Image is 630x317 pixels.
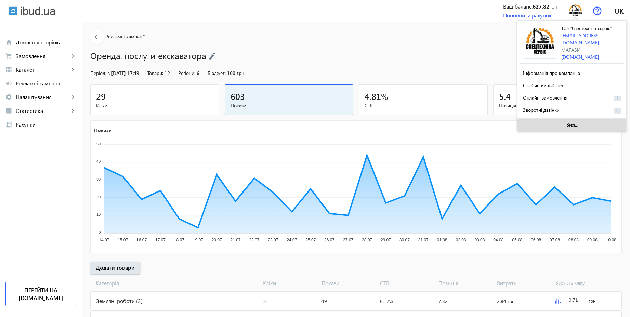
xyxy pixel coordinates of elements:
[99,230,101,234] tspan: 0
[343,238,353,242] tspan: 27.07
[503,12,552,19] a: Поповнити рахунок
[227,70,244,76] span: 100 грн
[208,70,226,76] span: Бюджет:
[474,238,485,242] tspan: 03.08
[69,94,76,101] mat-icon: keyboard_arrow_right
[589,298,596,304] span: грн
[497,298,515,304] span: 2.84 грн
[606,238,616,242] tspan: 10.08
[231,102,348,109] span: Покази
[531,238,541,242] tspan: 06.08
[178,70,195,76] span: Регіони:
[380,298,393,304] span: 6.12%
[436,279,494,287] span: Позиція
[553,279,611,287] span: Вартість кліку
[136,238,147,242] tspan: 16.07
[568,3,583,18] img: 5e4936286061c7719-%D0%9B%D0%BE%D0%B3%D0%BE%D1%82%D0%B8%D0%BF_%D0%B4%D0%BB%D1%8F_%D1%96%D0%BD%D1%8...
[533,3,549,10] b: 627.82
[16,39,76,46] span: Домашня сторінка
[438,298,448,304] span: 7.82
[16,53,69,60] span: Замовлення
[21,6,55,15] img: ibud_text.svg
[5,66,12,73] mat-icon: grid_view
[197,70,199,76] span: 6
[5,107,12,114] mat-icon: analytics
[96,177,101,181] tspan: 30
[568,238,579,242] tspan: 08.08
[16,80,76,87] span: Рекламні кампанії
[614,96,621,101] span: 2
[249,238,260,242] tspan: 22.07
[260,279,319,287] span: Кліки
[16,107,69,114] span: Статистика
[90,279,260,287] span: Категорія
[96,91,106,102] span: 29
[566,122,578,128] span: Вихід
[614,108,621,114] span: 0
[520,91,624,103] button: Онлайн-замовлення2
[418,238,429,242] tspan: 31.07
[365,102,482,109] span: CTR
[517,119,626,131] button: Вихід
[69,66,76,73] mat-icon: keyboard_arrow_right
[456,238,466,242] tspan: 02.08
[111,70,139,76] span: [DATE] 17:49
[499,91,511,102] span: 5.4
[523,107,560,113] span: Зворотні дзвінки
[381,238,391,242] tspan: 29.07
[5,39,12,46] mat-icon: home
[96,212,101,216] tspan: 10
[69,107,76,114] mat-icon: keyboard_arrow_right
[94,127,112,133] text: Покази
[615,6,624,15] span: uk
[147,70,163,76] span: Товари:
[155,238,166,242] tspan: 17.07
[96,195,101,199] tspan: 20
[193,238,203,242] tspan: 19.07
[105,33,144,40] span: Рекламні кампанії
[90,50,579,62] h1: Оренда, послуги екскаватора
[494,279,553,287] span: Витрати
[5,121,12,128] mat-icon: receipt_long
[212,238,222,242] tspan: 20.07
[96,102,213,109] span: Кліки
[319,279,377,287] span: Покази
[555,298,561,304] img: graph.svg
[263,298,266,304] span: 3
[93,33,102,41] mat-icon: arrow_back
[16,66,69,73] span: Каталог
[5,282,76,306] a: Перейти на [DOMAIN_NAME]
[118,238,128,242] tspan: 15.07
[561,46,624,53] div: Магазин
[231,238,241,242] tspan: 21.07
[561,32,600,46] a: [EMAIL_ADDRESS][DOMAIN_NAME]
[96,142,101,146] tspan: 50
[499,102,616,109] span: Позиція
[9,6,17,15] img: ibud.svg
[381,91,388,102] span: %
[399,238,410,242] tspan: 30.07
[90,262,140,274] button: Додати товари
[99,238,109,242] tspan: 14.07
[5,94,12,101] mat-icon: settings
[174,238,184,242] tspan: 18.07
[287,238,297,242] tspan: 24.07
[91,292,261,310] div: Земляні роботи (3)
[493,238,503,242] tspan: 04.08
[321,298,327,304] span: 49
[520,66,624,79] button: Інформація про компанію
[69,53,76,60] mat-icon: keyboard_arrow_right
[561,54,599,60] a: [DOMAIN_NAME]
[90,70,110,76] span: Період: з
[523,70,580,76] span: Інформація про компанію
[362,238,372,242] tspan: 28.07
[550,238,560,242] tspan: 07.08
[587,238,598,242] tspan: 09.08
[523,82,564,89] span: Особистий кабінет
[520,79,624,91] button: Особистий кабінет
[561,26,612,31] span: ТОВ "Спецтехніка-сервіс"
[377,279,436,287] span: CTR
[5,80,12,87] mat-icon: campaign
[96,159,101,163] tspan: 40
[520,103,624,116] button: Зворотні дзвінки0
